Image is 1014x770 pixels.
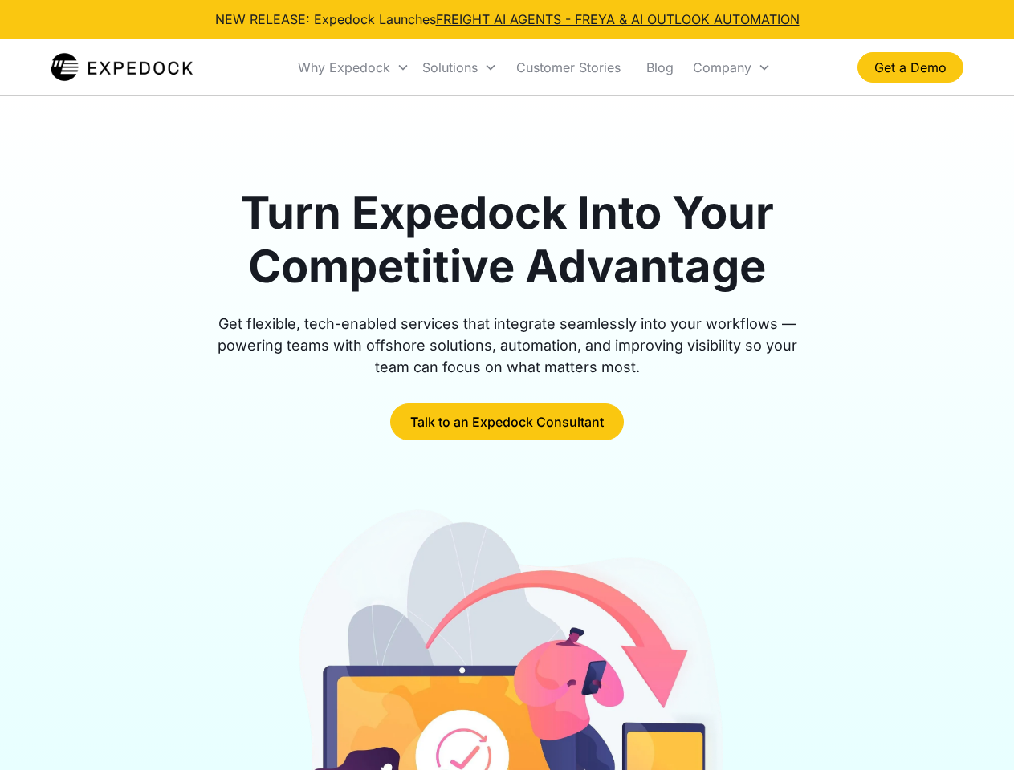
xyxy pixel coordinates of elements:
[51,51,193,83] img: Expedock Logo
[390,403,624,440] a: Talk to an Expedock Consultant
[215,10,800,29] div: NEW RELEASE: Expedock Launches
[416,40,503,95] div: Solutions
[686,40,777,95] div: Company
[199,313,816,378] div: Get flexible, tech-enabled services that integrate seamlessly into your workflows — powering team...
[199,186,816,294] h1: Turn Expedock Into Your Competitive Advantage
[503,40,633,95] a: Customer Stories
[857,52,963,83] a: Get a Demo
[298,59,390,75] div: Why Expedock
[436,11,800,27] a: FREIGHT AI AGENTS - FREYA & AI OUTLOOK AUTOMATION
[291,40,416,95] div: Why Expedock
[422,59,478,75] div: Solutions
[693,59,751,75] div: Company
[51,51,193,83] a: home
[633,40,686,95] a: Blog
[934,693,1014,770] iframe: Chat Widget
